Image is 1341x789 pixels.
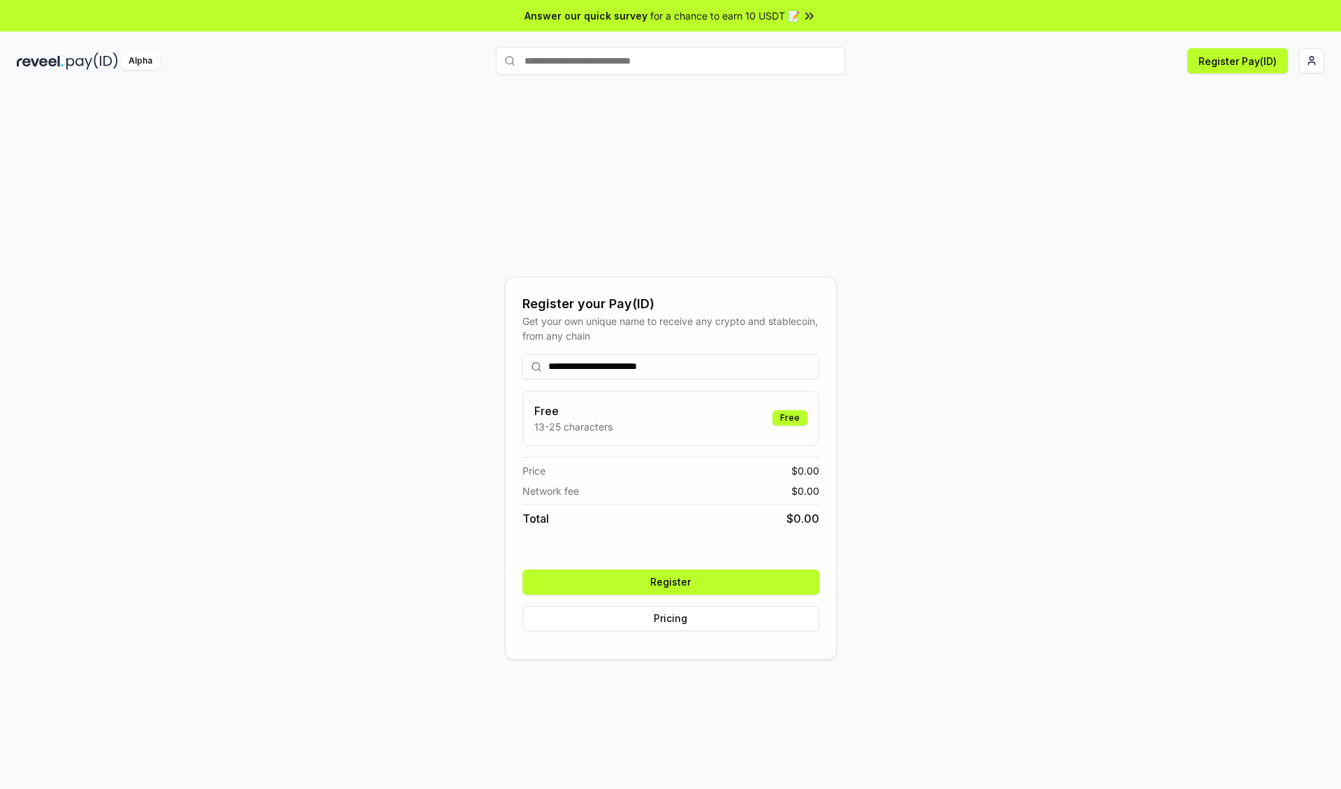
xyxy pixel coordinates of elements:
[1187,48,1288,73] button: Register Pay(ID)
[534,403,613,419] h3: Free
[772,410,807,426] div: Free
[66,52,118,70] img: pay_id
[17,52,64,70] img: reveel_dark
[650,8,800,23] span: for a chance to earn 10 USDT 📝
[522,484,579,498] span: Network fee
[121,52,160,70] div: Alpha
[522,510,549,527] span: Total
[786,510,819,527] span: $ 0.00
[522,570,819,595] button: Register
[791,463,819,478] span: $ 0.00
[522,294,819,314] div: Register your Pay(ID)
[522,463,545,478] span: Price
[522,606,819,631] button: Pricing
[534,419,613,434] p: 13-25 characters
[791,484,819,498] span: $ 0.00
[522,314,819,343] div: Get your own unique name to receive any crypto and stablecoin, from any chain
[525,8,647,23] span: Answer our quick survey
